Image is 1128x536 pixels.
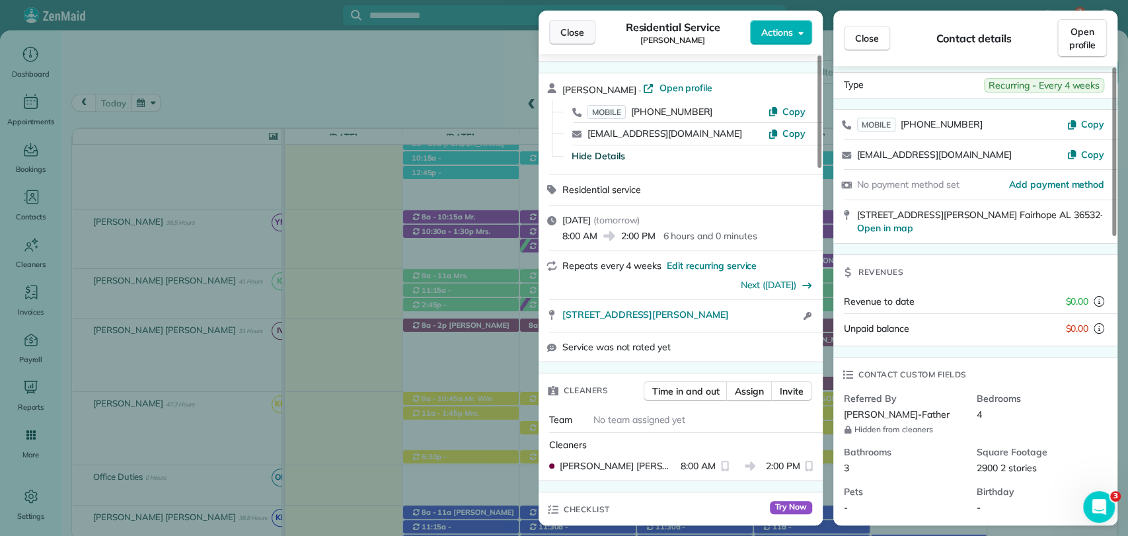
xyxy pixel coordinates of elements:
span: Revenue to date [844,295,914,307]
a: Open profile [643,81,712,95]
span: Checklist [564,503,610,516]
span: Assign [735,385,764,398]
a: Open in map [857,222,913,234]
span: Contact custom fields [858,368,967,381]
span: Team [549,414,572,426]
span: [PHONE_NUMBER] [631,106,712,118]
span: Pets [844,485,966,498]
span: Birthday [977,485,1099,498]
span: Open profile [1069,25,1096,52]
span: [PHONE_NUMBER] [901,118,982,130]
span: Open profile [659,81,712,95]
span: ( tomorrow ) [593,214,640,226]
span: 2:00 PM [766,459,800,473]
a: Next ([DATE]) [741,279,797,291]
span: 8:00 AM [562,229,597,243]
span: MOBILE [587,105,626,119]
span: Status [549,43,577,55]
span: Unpaid balance [844,322,909,335]
a: [STREET_ADDRESS][PERSON_NAME] [562,308,800,321]
a: Open profile [1057,19,1107,57]
button: Next ([DATE]) [741,278,813,291]
span: Copy [1081,118,1104,130]
span: No team assigned yet [593,414,685,426]
span: Recurring - Every 4 weeks [984,78,1104,93]
a: [EMAIL_ADDRESS][DOMAIN_NAME] [857,149,1012,161]
span: [PERSON_NAME] [PERSON_NAME] [560,459,675,473]
span: Residential service [562,184,641,196]
span: 2900 2 stories [977,462,1036,474]
span: Bedrooms [977,392,1099,405]
span: Copy [1081,149,1104,161]
button: Copy [768,105,806,118]
span: Service was not rated yet [562,340,671,354]
span: [DATE] [562,214,591,226]
span: 8:00 AM [681,459,716,473]
span: Contact details [936,30,1011,46]
span: 2:00 PM [621,229,656,243]
span: Actions [761,26,793,39]
span: Close [560,26,584,39]
span: Repeats every 4 weeks [562,260,661,272]
span: [STREET_ADDRESS][PERSON_NAME] [562,308,729,321]
span: Cleaners [564,384,608,397]
span: Edit recurring service [667,259,757,272]
p: 6 hours and 0 minutes [663,229,757,243]
span: Bathrooms [844,445,966,459]
a: MOBILE[PHONE_NUMBER] [857,118,982,131]
iframe: Intercom live chat [1083,491,1115,523]
span: [PERSON_NAME] [562,84,636,96]
span: 4 [977,408,982,420]
button: Copy [1067,118,1104,131]
span: - [844,502,848,514]
a: MOBILE[PHONE_NUMBER] [587,105,712,118]
button: Hide Details [572,149,625,163]
span: Copy [782,128,806,139]
span: Referred By [844,392,966,405]
span: Try Now [770,501,812,514]
button: Close [844,26,890,51]
a: Add payment method [1009,178,1104,191]
button: Copy [1067,148,1104,161]
span: Residential Service [625,19,720,35]
button: Invite [771,381,812,401]
button: Time in and out [644,381,728,401]
span: No payment method set [857,178,959,190]
span: 3 [844,462,849,474]
span: Invite [780,385,804,398]
span: Time in and out [652,385,719,398]
button: Open access information [800,308,815,324]
button: Copy [768,127,806,140]
button: Assign [726,381,772,401]
span: [PERSON_NAME]-Father [844,408,949,420]
span: Hidden from cleaners [844,424,966,435]
span: $0.00 [1065,322,1088,335]
a: [EMAIL_ADDRESS][DOMAIN_NAME] [587,128,742,139]
span: Revenues [858,266,903,279]
span: Close [855,32,879,45]
span: Copy [782,106,806,118]
span: [STREET_ADDRESS][PERSON_NAME] Fairhope AL 36532 · [857,209,1102,235]
span: · [636,85,644,95]
span: MOBILE [857,118,895,132]
span: Type [844,78,864,93]
button: Close [549,20,595,45]
span: Cleaners [549,439,587,451]
span: 3 [1110,491,1121,502]
span: Square Footage [977,445,1099,459]
span: [PERSON_NAME] [640,35,705,46]
span: $0.00 [1065,295,1088,308]
span: - [977,502,981,514]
